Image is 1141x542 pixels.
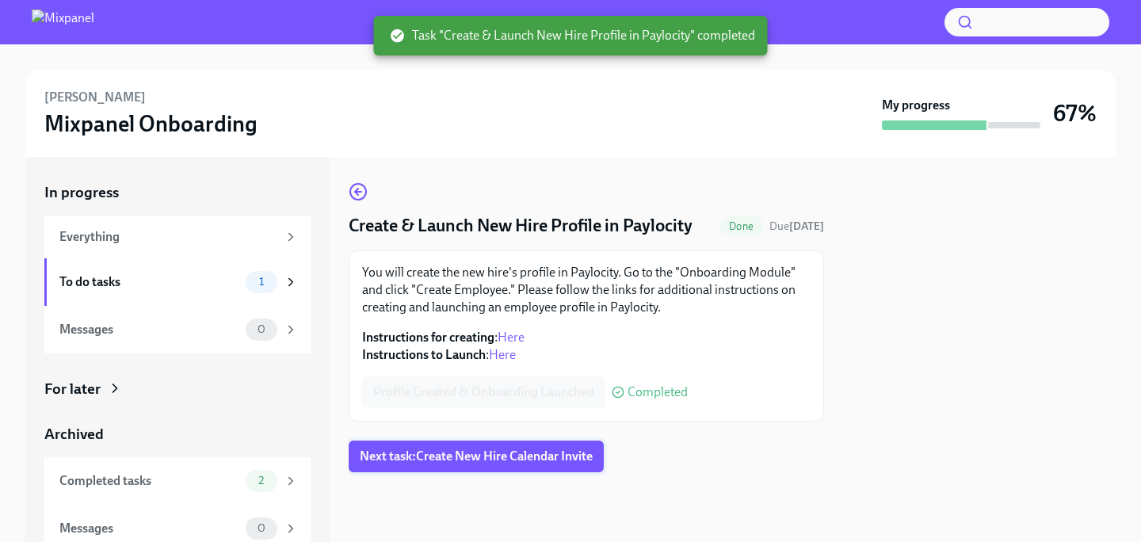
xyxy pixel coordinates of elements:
span: Done [719,220,763,232]
span: Due [769,219,824,233]
a: Archived [44,424,311,445]
h3: Mixpanel Onboarding [44,109,258,138]
span: 2 [249,475,273,487]
span: Task "Create & Launch New Hire Profile in Paylocity" completed [390,27,755,44]
a: To do tasks1 [44,258,311,306]
h4: Create & Launch New Hire Profile in Paylocity [349,214,693,238]
p: : : [362,329,811,364]
strong: [DATE] [789,219,824,233]
div: Completed tasks [59,472,239,490]
a: Here [498,330,525,345]
a: Completed tasks2 [44,457,311,505]
strong: Instructions to Launch [362,347,486,362]
div: Messages [59,520,239,537]
img: Mixpanel [32,10,94,35]
a: In progress [44,182,311,203]
strong: My progress [882,97,950,114]
span: 0 [248,522,275,534]
span: Next task : Create New Hire Calendar Invite [360,448,593,464]
a: Everything [44,216,311,258]
h6: [PERSON_NAME] [44,89,146,106]
h3: 67% [1053,99,1097,128]
div: For later [44,379,101,399]
button: Next task:Create New Hire Calendar Invite [349,441,604,472]
p: You will create the new hire's profile in Paylocity. Go to the "Onboarding Module" and click "Cre... [362,264,811,316]
strong: Instructions for creating [362,330,494,345]
div: Everything [59,228,277,246]
span: September 13th, 2025 07:00 [769,219,824,234]
a: Messages0 [44,306,311,353]
span: 1 [250,276,273,288]
span: 0 [248,323,275,335]
a: Here [489,347,516,362]
a: For later [44,379,311,399]
div: Messages [59,321,239,338]
div: To do tasks [59,273,239,291]
span: Completed [628,386,688,399]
